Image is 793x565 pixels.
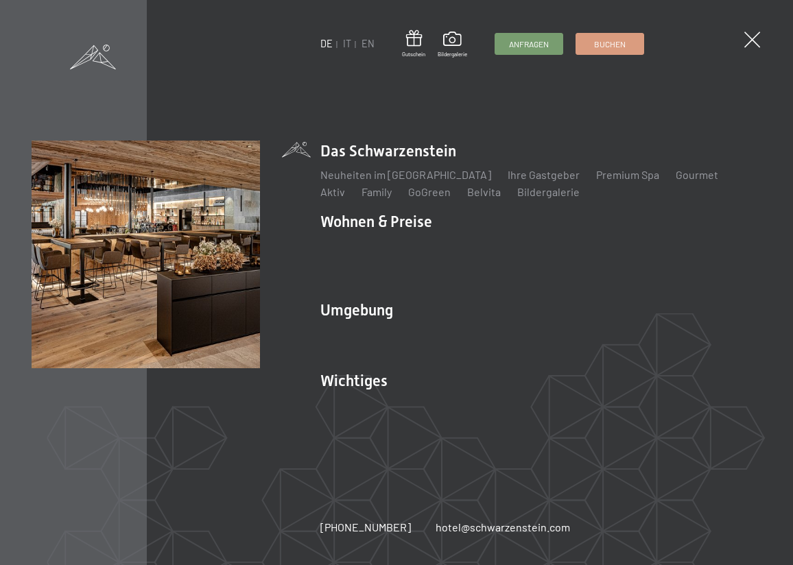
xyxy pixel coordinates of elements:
a: Ihre Gastgeber [508,168,580,181]
a: IT [343,38,351,49]
span: Buchen [594,38,626,50]
a: Aktiv [320,185,345,198]
a: [PHONE_NUMBER] [320,520,411,535]
a: Gutschein [402,30,425,58]
a: Buchen [576,34,643,54]
a: Family [362,185,392,198]
a: hotel@schwarzenstein.com [436,520,570,535]
span: Bildergalerie [438,51,467,58]
a: Premium Spa [596,168,659,181]
span: Anfragen [509,38,549,50]
a: EN [362,38,375,49]
a: Bildergalerie [438,32,467,58]
a: Belvita [467,185,501,198]
a: DE [320,38,333,49]
a: Neuheiten im [GEOGRAPHIC_DATA] [320,168,491,181]
span: [PHONE_NUMBER] [320,520,411,533]
a: Anfragen [495,34,563,54]
a: Gourmet [676,168,718,181]
span: Gutschein [402,51,425,58]
a: GoGreen [408,185,451,198]
a: Bildergalerie [517,185,580,198]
